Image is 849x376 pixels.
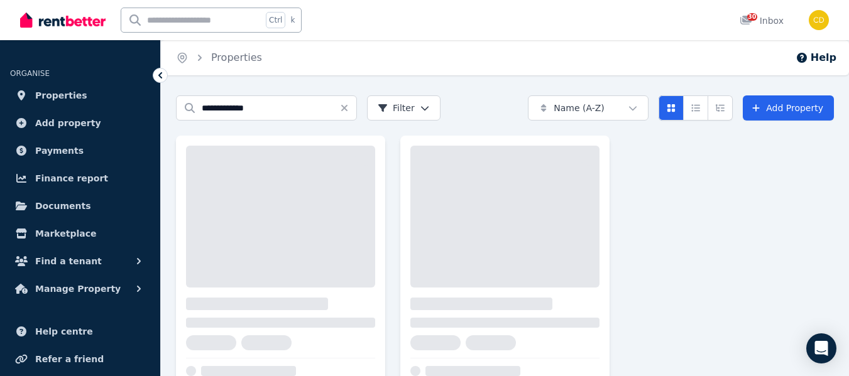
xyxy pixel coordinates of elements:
[796,50,836,65] button: Help
[35,281,121,296] span: Manage Property
[290,15,295,25] span: k
[659,95,733,121] div: View options
[211,51,262,63] a: Properties
[10,319,150,344] a: Help centre
[35,226,96,241] span: Marketplace
[35,254,102,269] span: Find a tenant
[740,14,784,27] div: Inbox
[10,166,150,191] a: Finance report
[35,324,93,339] span: Help centre
[747,13,757,21] span: 30
[35,352,104,367] span: Refer a friend
[378,102,415,114] span: Filter
[554,102,605,114] span: Name (A-Z)
[528,95,649,121] button: Name (A-Z)
[10,276,150,301] button: Manage Property
[659,95,684,121] button: Card view
[35,115,101,131] span: Add property
[10,110,150,136] a: Add property
[161,40,277,75] nav: Breadcrumb
[10,346,150,372] a: Refer a friend
[266,12,285,28] span: Ctrl
[367,95,441,121] button: Filter
[35,198,91,213] span: Documents
[20,11,106,30] img: RentBetter
[708,95,733,121] button: Expanded list view
[743,95,834,121] a: Add Property
[10,138,150,163] a: Payments
[339,95,357,121] button: Clear search
[35,143,84,158] span: Payments
[10,83,150,108] a: Properties
[10,249,150,274] button: Find a tenant
[806,333,836,363] div: Open Intercom Messenger
[809,10,829,30] img: Chris Dimitropoulos
[10,69,50,78] span: ORGANISE
[10,193,150,218] a: Documents
[35,88,87,103] span: Properties
[683,95,708,121] button: Compact list view
[10,221,150,246] a: Marketplace
[35,171,108,186] span: Finance report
